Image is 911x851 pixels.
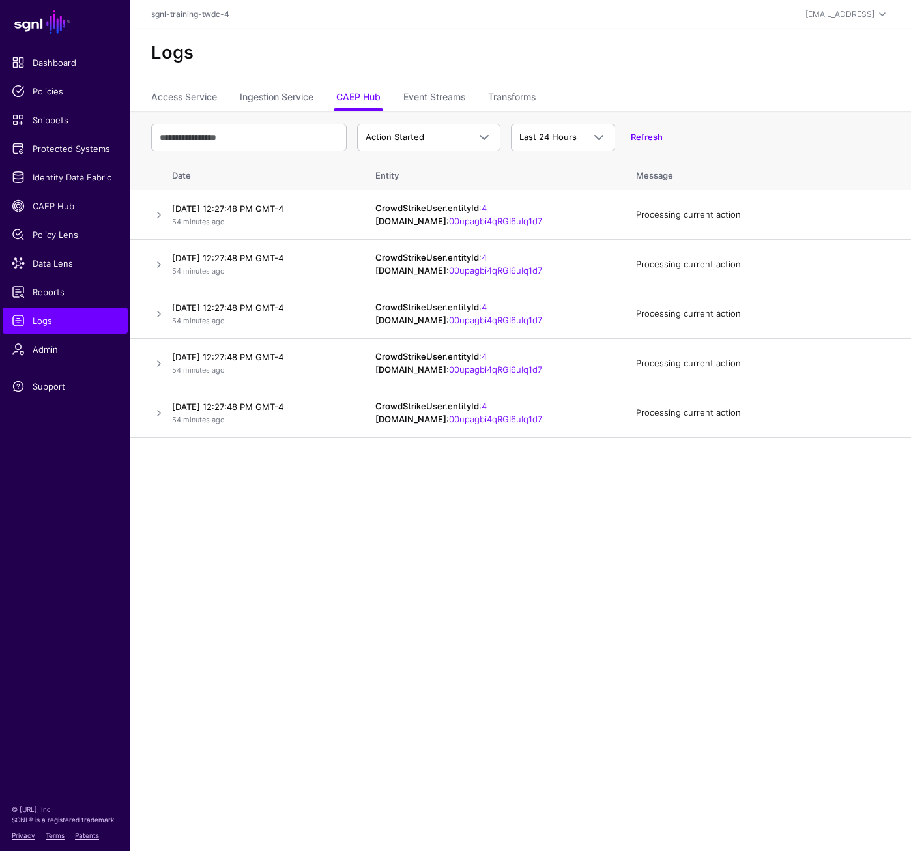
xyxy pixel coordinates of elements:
strong: [DOMAIN_NAME] [375,265,446,276]
strong: CrowdStrikeUser.entityId [375,401,479,411]
span: CAEP Hub [12,199,119,212]
td: : : [362,339,623,388]
a: CAEP Hub [336,86,381,111]
td: Processing current action [623,388,911,438]
a: 4 [482,401,487,411]
a: Identity Data Fabric [3,164,128,190]
strong: CrowdStrikeUser.entityId [375,252,479,263]
a: 00upagbi4qRGI6uIq1d7 [449,315,542,325]
span: Data Lens [12,257,119,270]
h2: Logs [151,42,890,63]
p: 54 minutes ago [172,414,349,425]
a: Policies [3,78,128,104]
a: Event Streams [403,86,465,111]
td: Processing current action [623,289,911,339]
a: 4 [482,252,487,263]
a: Transforms [488,86,536,111]
a: 4 [482,351,487,362]
a: 00upagbi4qRGI6uIq1d7 [449,265,542,276]
span: Action Started [366,132,424,142]
h4: [DATE] 12:27:48 PM GMT-4 [172,203,349,214]
td: : : [362,240,623,289]
td: Processing current action [623,240,911,289]
p: 54 minutes ago [172,266,349,277]
a: 00upagbi4qRGI6uIq1d7 [449,216,542,226]
a: 4 [482,302,487,312]
td: Processing current action [623,339,911,388]
p: © [URL], Inc [12,804,119,815]
span: Support [12,380,119,393]
strong: [DOMAIN_NAME] [375,315,446,325]
strong: [DOMAIN_NAME] [375,216,446,226]
a: Privacy [12,831,35,839]
a: Protected Systems [3,136,128,162]
span: Protected Systems [12,142,119,155]
a: Logs [3,308,128,334]
strong: CrowdStrikeUser.entityId [375,351,479,362]
a: Dashboard [3,50,128,76]
p: SGNL® is a registered trademark [12,815,119,825]
a: 00upagbi4qRGI6uIq1d7 [449,364,542,375]
h4: [DATE] 12:27:48 PM GMT-4 [172,302,349,313]
h4: [DATE] 12:27:48 PM GMT-4 [172,252,349,264]
a: Terms [46,831,65,839]
a: SGNL [8,8,123,36]
strong: CrowdStrikeUser.entityId [375,203,479,213]
span: Admin [12,343,119,356]
span: Last 24 Hours [519,132,577,142]
div: [EMAIL_ADDRESS] [805,8,875,20]
a: Reports [3,279,128,305]
span: Policy Lens [12,228,119,241]
span: Dashboard [12,56,119,69]
p: 54 minutes ago [172,365,349,376]
a: Policy Lens [3,222,128,248]
h4: [DATE] 12:27:48 PM GMT-4 [172,351,349,363]
a: Refresh [631,132,663,142]
strong: CrowdStrikeUser.entityId [375,302,479,312]
p: 54 minutes ago [172,315,349,326]
a: Access Service [151,86,217,111]
a: Data Lens [3,250,128,276]
a: 00upagbi4qRGI6uIq1d7 [449,414,542,424]
th: Entity [362,156,623,190]
td: : : [362,190,623,240]
td: Processing current action [623,190,911,240]
span: Snippets [12,113,119,126]
a: sgnl-training-twdc-4 [151,9,229,19]
a: CAEP Hub [3,193,128,219]
strong: [DOMAIN_NAME] [375,364,446,375]
p: 54 minutes ago [172,216,349,227]
td: : : [362,289,623,339]
span: Logs [12,314,119,327]
span: Reports [12,285,119,298]
span: Policies [12,85,119,98]
span: Identity Data Fabric [12,171,119,184]
td: : : [362,388,623,438]
strong: [DOMAIN_NAME] [375,414,446,424]
a: Patents [75,831,99,839]
th: Date [167,156,362,190]
a: Snippets [3,107,128,133]
h4: [DATE] 12:27:48 PM GMT-4 [172,401,349,412]
a: Admin [3,336,128,362]
a: Ingestion Service [240,86,313,111]
a: 4 [482,203,487,213]
th: Message [623,156,911,190]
